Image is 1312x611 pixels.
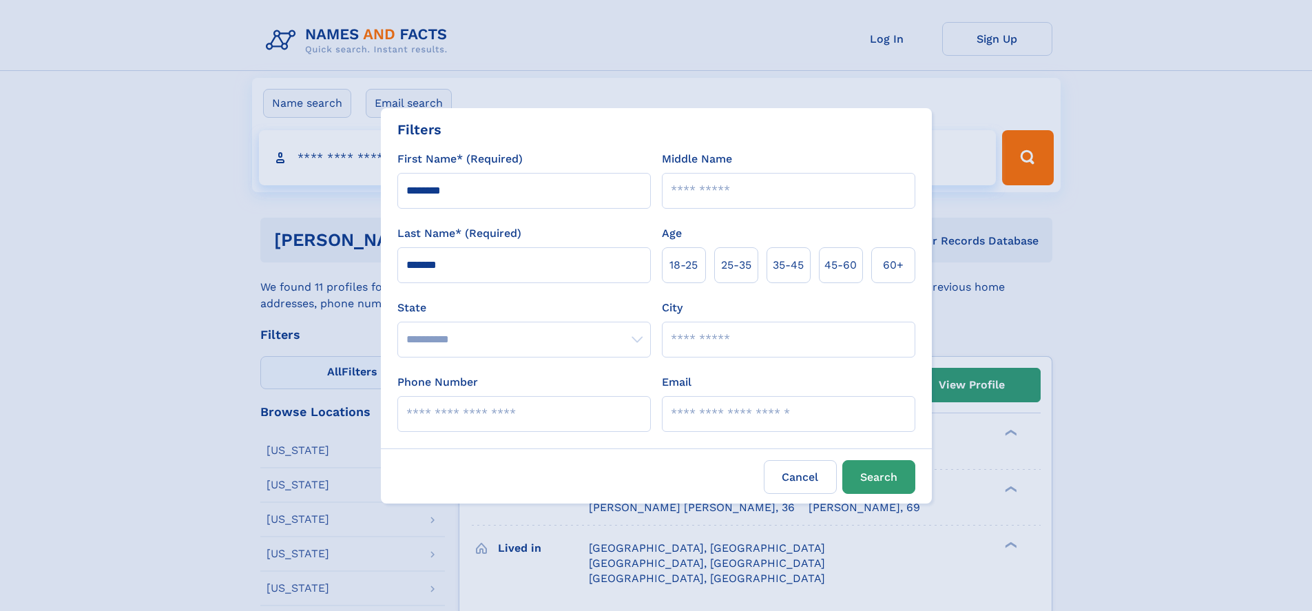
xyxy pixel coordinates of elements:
label: Cancel [764,460,837,494]
span: 45‑60 [824,257,857,273]
div: Filters [397,119,441,140]
label: Middle Name [662,151,732,167]
label: Last Name* (Required) [397,225,521,242]
span: 60+ [883,257,904,273]
span: 25‑35 [721,257,751,273]
label: Age [662,225,682,242]
label: Phone Number [397,374,478,391]
label: City [662,300,683,316]
button: Search [842,460,915,494]
label: State [397,300,651,316]
span: 35‑45 [773,257,804,273]
label: First Name* (Required) [397,151,523,167]
span: 18‑25 [669,257,698,273]
label: Email [662,374,691,391]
